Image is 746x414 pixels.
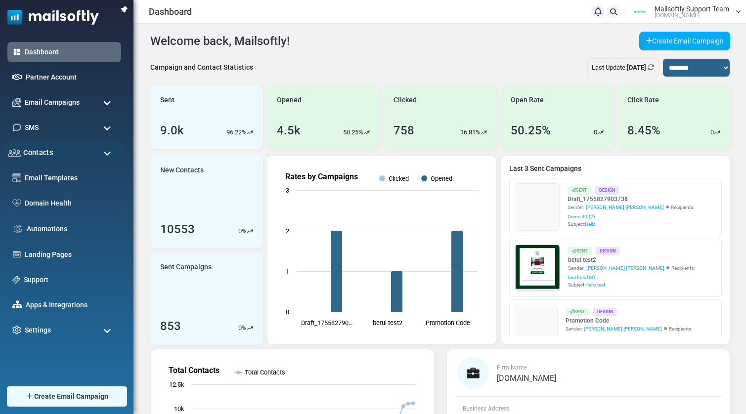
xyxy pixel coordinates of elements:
[648,64,654,71] a: Refresh Stats
[389,175,409,182] text: Clicked
[595,186,619,195] div: Design
[174,405,184,413] text: 10k
[566,325,716,342] div: Sender: Recipients:
[275,164,488,336] svg: Rates by Campaigns
[12,223,23,235] img: workflow.svg
[587,58,658,77] div: Last Update:
[497,373,556,383] span: [DOMAIN_NAME]
[394,122,414,139] div: 758
[301,319,353,327] text: Draft_175582790…
[568,186,591,195] div: Sent
[12,47,21,56] img: dashboard-icon-active.svg
[150,62,253,73] div: Campaign and Contact Statistics
[160,95,175,105] span: Sent
[627,95,659,105] span: Click Rate
[568,255,716,264] a: betul test2
[593,308,617,316] div: Design
[245,369,285,376] text: Total Contacts
[431,175,452,182] text: Opened
[343,127,363,137] p: 50.25%
[150,155,263,248] a: New Contacts 10553 0%
[426,319,470,327] text: Promotion Code
[566,334,604,342] a: SMS [DATE]... (3)
[585,282,605,288] span: Hello test
[238,323,253,333] div: %
[586,264,664,272] span: [PERSON_NAME] [PERSON_NAME]
[238,226,253,236] div: %
[238,323,242,333] p: 0
[568,264,716,281] div: Sender: Recipients:
[373,319,402,327] text: betul test2
[150,34,290,48] h4: Welcome back, Mailsoftly!
[627,64,646,71] b: [DATE]
[25,47,116,57] a: Dashboard
[26,300,116,310] a: Apps & Integrations
[12,98,21,107] img: campaigns-icon.png
[149,5,192,18] span: Dashboard
[586,204,664,211] span: [PERSON_NAME] [PERSON_NAME]
[25,198,116,208] a: Domain Health
[160,122,184,139] div: 9.0k
[639,32,730,50] a: Create Email Campaign
[8,149,21,157] img: contacts-icon.svg
[460,127,481,137] p: 16.81%
[277,95,302,105] span: Opened
[160,220,195,238] div: 10553
[25,325,51,335] span: Settings
[25,123,39,133] span: SMS
[585,221,596,227] span: Hello
[113,196,214,214] a: Shop Now and Save Big!
[710,127,714,137] p: 0
[123,201,204,209] strong: Shop Now and Save Big!
[511,95,544,105] span: Open Rate
[627,4,652,19] img: User Logo
[238,226,242,236] p: 0
[627,4,741,19] a: User Logo Mailsoftly Support Team [DOMAIN_NAME]
[160,165,204,175] span: New Contacts
[511,122,551,139] div: 50.25%
[12,173,21,182] img: email-templates-icon.svg
[497,374,556,382] a: [DOMAIN_NAME]
[169,381,184,388] text: 12.5k
[24,275,116,285] a: Support
[584,325,662,332] span: [PERSON_NAME] [PERSON_NAME]
[566,316,716,325] a: Promotion Code
[286,187,289,194] text: 3
[160,262,212,272] span: Sent Campaigns
[25,173,116,183] a: Email Templates
[25,249,116,260] a: Landing Pages
[497,364,527,371] span: Firm Name
[568,213,595,220] a: Demo 41 (2)
[594,127,597,137] p: 0
[226,127,247,137] p: 96.22%
[12,123,21,132] img: sms-icon.png
[568,195,716,204] a: Draft_1755827903738
[286,227,289,235] text: 2
[25,97,80,108] span: Email Campaigns
[160,317,181,335] div: 853
[12,250,21,259] img: landing_pages.svg
[37,171,289,187] h1: Test {(email)}
[286,268,289,275] text: 1
[26,72,116,83] a: Partner Account
[566,308,589,316] div: Sent
[655,12,700,18] span: [DOMAIN_NAME]
[568,204,716,220] div: Sender: Recipients:
[277,122,301,139] div: 4.5k
[12,199,21,207] img: domain-health-icon.svg
[509,164,722,174] a: Last 3 Sent Campaigns
[12,326,21,334] img: settings-icon.svg
[285,172,358,181] text: Rates by Campaigns
[568,281,716,289] div: Subject:
[23,147,53,158] span: Contacts
[286,308,289,316] text: 0
[394,95,417,105] span: Clicked
[627,122,660,139] div: 8.45%
[44,259,282,269] p: Lorem ipsum dolor sit amet, consectetur adipiscing elit, sed do eiusmod tempor incididunt
[12,276,20,284] img: support-icon.svg
[596,247,619,255] div: Design
[144,234,182,242] strong: Follow Us
[169,366,219,375] text: Total Contacts
[568,274,595,281] a: test betul (3)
